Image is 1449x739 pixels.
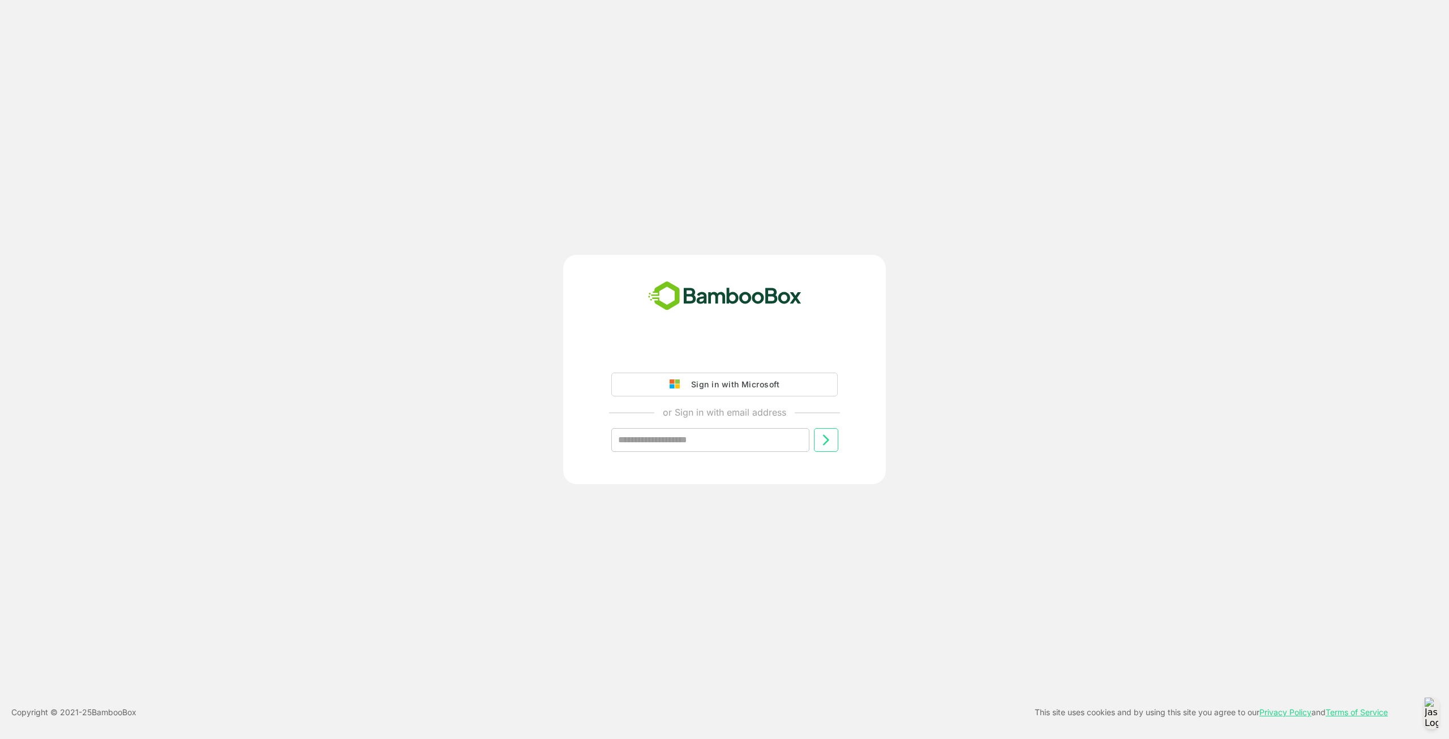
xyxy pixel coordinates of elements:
[611,373,838,396] button: Sign in with Microsoft
[642,277,808,315] img: bamboobox
[685,377,779,392] div: Sign in with Microsoft
[606,341,843,366] iframe: Knap til Log ind med Google
[670,379,685,390] img: google
[663,405,786,419] p: or Sign in with email address
[1326,707,1388,717] a: Terms of Service
[1259,707,1311,717] a: Privacy Policy
[11,706,136,719] p: Copyright © 2021- 25 BambooBox
[1035,706,1388,719] p: This site uses cookies and by using this site you agree to our and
